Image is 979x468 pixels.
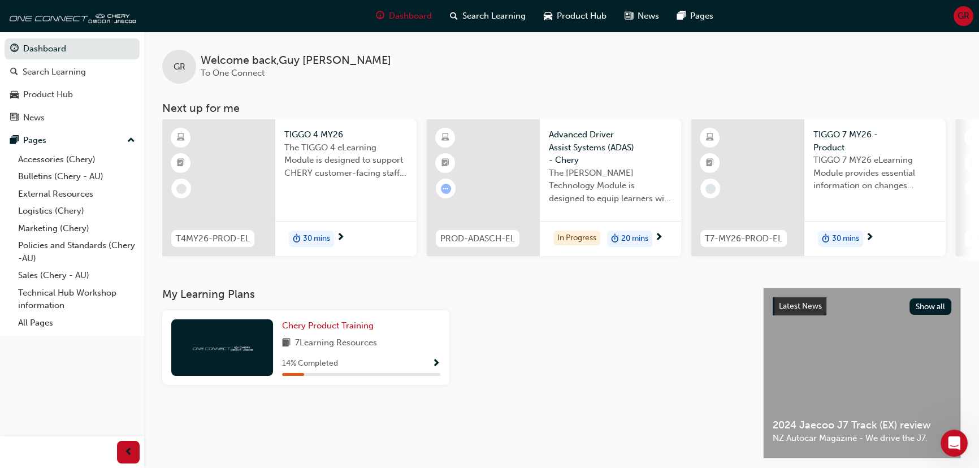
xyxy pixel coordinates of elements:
p: Hi Guy 👋 [23,80,203,99]
div: Search Learning [23,66,86,79]
span: Welcome back , Guy [PERSON_NAME] [201,54,391,67]
div: Product Hub [23,88,73,101]
span: pages-icon [10,136,19,146]
a: Marketing (Chery) [14,220,140,237]
div: Pages [23,134,46,147]
span: car-icon [10,90,19,100]
span: GR [174,60,185,73]
h3: My Learning Plans [162,288,745,301]
a: Logistics (Chery) [14,202,140,220]
span: guage-icon [10,44,19,54]
span: Advanced Driver Assist Systems (ADAS) - Chery [549,128,672,167]
button: Messages [113,353,226,398]
span: Messages [150,381,189,389]
a: Bulletins (Chery - AU) [14,168,140,185]
span: GR [958,10,969,23]
span: learningRecordVerb_NONE-icon [705,184,716,194]
span: 30 mins [832,232,859,245]
span: Dashboard [389,10,432,23]
span: Latest News [779,301,822,311]
span: 7 Learning Resources [295,336,377,350]
span: Show Progress [432,359,440,369]
a: guage-iconDashboard [367,5,441,28]
span: pages-icon [677,9,686,23]
span: booktick-icon [971,156,978,171]
a: search-iconSearch Learning [441,5,535,28]
a: car-iconProduct Hub [535,5,616,28]
div: News [23,111,45,124]
span: Pages [690,10,713,23]
span: news-icon [10,113,19,123]
span: booktick-icon [441,156,449,171]
a: Policies and Standards (Chery -AU) [14,237,140,267]
span: learningRecordVerb_NONE-icon [176,184,187,194]
a: Accessories (Chery) [14,151,140,168]
a: News [5,107,140,128]
a: Latest NewsShow all2024 Jaecoo J7 Track (EX) reviewNZ Autocar Magazine - We drive the J7. [763,288,961,458]
div: In Progress [553,231,600,246]
a: Sales (Chery - AU) [14,267,140,284]
span: T7-MY26-PROD-EL [705,232,782,245]
span: duration-icon [822,232,830,246]
div: Profile image for Technical [23,18,45,41]
span: Home [44,381,69,389]
span: Search Learning [462,10,526,23]
a: External Resources [14,185,140,203]
iframe: Intercom live chat [941,430,968,457]
span: car-icon [544,9,552,23]
a: Product Hub [5,84,140,105]
span: book-icon [282,336,291,350]
span: next-icon [865,233,874,243]
span: TIGGO 7 MY26 - Product [813,128,937,154]
span: PROD-ADASCH-EL [440,232,515,245]
button: Pages [5,130,140,151]
span: learningResourceType_ELEARNING-icon [706,131,714,145]
h3: Next up for me [144,102,979,115]
span: Chery Product Training [282,320,374,331]
span: 30 mins [303,232,330,245]
a: Dashboard [5,38,140,59]
span: search-icon [10,67,18,77]
p: How can we help? [23,99,203,119]
a: pages-iconPages [668,5,722,28]
span: To One Connect [201,68,265,78]
img: oneconnect [6,5,136,27]
span: 20 mins [621,232,648,245]
span: learningResourceType_ELEARNING-icon [177,131,185,145]
img: oneconnect [191,342,253,353]
span: booktick-icon [177,156,185,171]
span: up-icon [127,133,135,148]
a: All Pages [14,314,140,332]
a: T4MY26-PROD-ELTIGGO 4 MY26The TIGGO 4 eLearning Module is designed to support CHERY customer-faci... [162,119,417,256]
span: The TIGGO 4 eLearning Module is designed to support CHERY customer-facing staff with the product ... [284,141,408,180]
button: DashboardSearch LearningProduct HubNews [5,36,140,130]
a: Search Learning [5,62,140,83]
a: Latest NewsShow all [773,297,951,315]
span: News [638,10,659,23]
a: Chery Product Training [282,319,378,332]
span: guage-icon [376,9,384,23]
span: booktick-icon [706,156,714,171]
span: learningResourceType_ELEARNING-icon [971,131,978,145]
span: next-icon [336,233,345,243]
span: 14 % Completed [282,357,338,370]
span: search-icon [450,9,458,23]
a: Technical Hub Workshop information [14,284,140,314]
span: The [PERSON_NAME] Technology Module is designed to equip learners with essential knowledge about ... [549,167,672,205]
button: GR [954,6,973,26]
button: Show Progress [432,357,440,371]
span: prev-icon [124,445,133,460]
a: news-iconNews [616,5,668,28]
span: learningRecordVerb_ATTEMPT-icon [441,184,451,194]
span: T4MY26-PROD-EL [176,232,250,245]
div: Close [194,18,215,38]
a: T7-MY26-PROD-ELTIGGO 7 MY26 - ProductTIGGO 7 MY26 eLearning Module provides essential information... [691,119,946,256]
span: news-icon [625,9,633,23]
span: NZ Autocar Magazine - We drive the J7. [773,432,951,445]
span: TIGGO 4 MY26 [284,128,408,141]
span: learningResourceType_ELEARNING-icon [441,131,449,145]
button: Show all [909,298,952,315]
span: next-icon [655,233,663,243]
